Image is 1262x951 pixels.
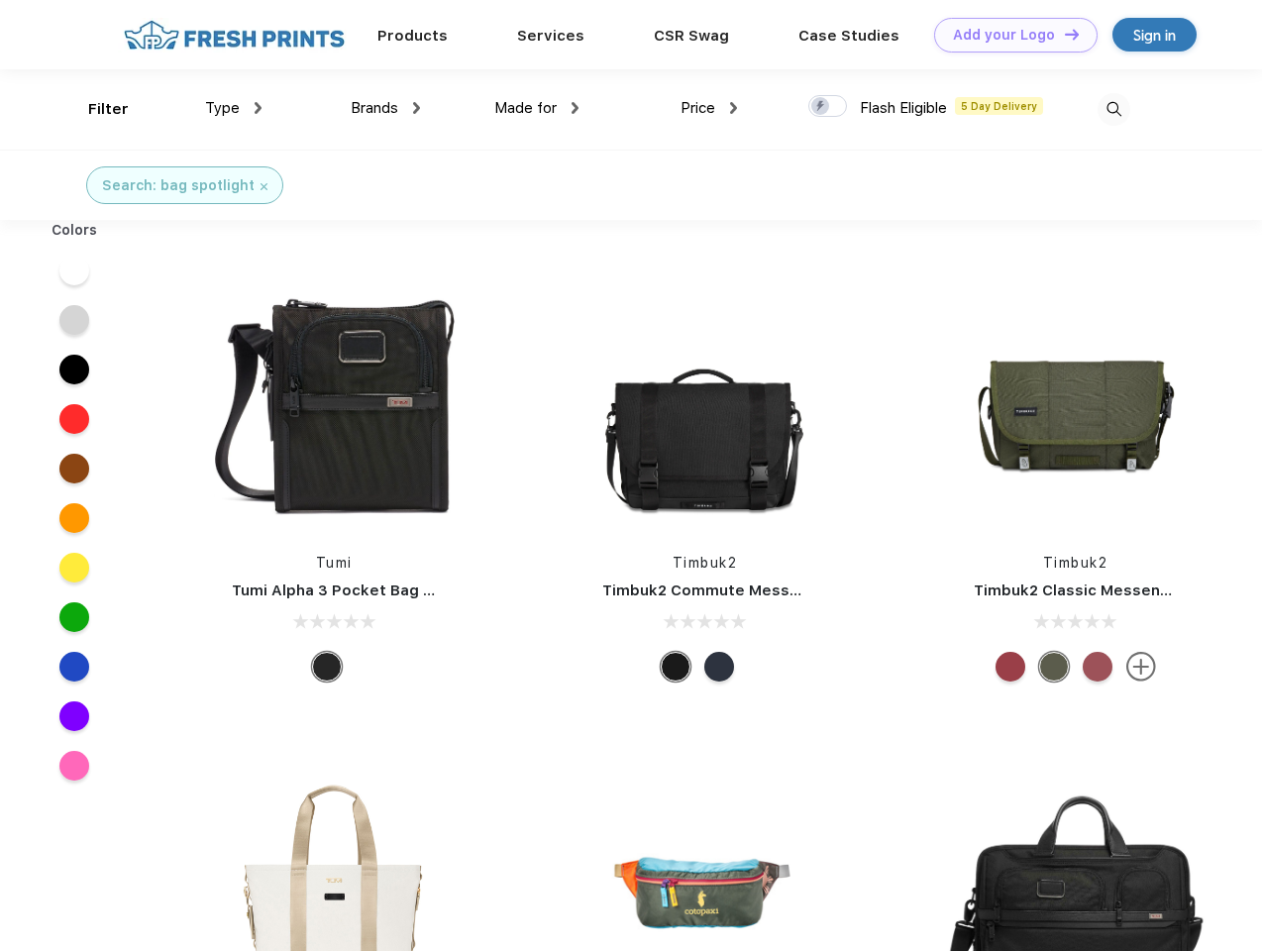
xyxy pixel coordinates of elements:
div: Eco Bookish [996,652,1025,682]
img: dropdown.png [572,102,578,114]
img: fo%20logo%202.webp [118,18,351,53]
a: Tumi [316,555,353,571]
span: Type [205,99,240,117]
img: func=resize&h=266 [573,269,836,533]
a: Timbuk2 Commute Messenger Bag [602,581,868,599]
div: Eco Army [1039,652,1069,682]
span: Price [681,99,715,117]
img: func=resize&h=266 [202,269,466,533]
div: Eco Black [661,652,690,682]
img: desktop_search.svg [1098,93,1130,126]
div: Black [312,652,342,682]
img: dropdown.png [730,102,737,114]
span: Flash Eligible [860,99,947,117]
div: Sign in [1133,24,1176,47]
div: Colors [37,220,113,241]
div: Search: bag spotlight [102,175,255,196]
a: Timbuk2 [1043,555,1108,571]
a: Timbuk2 Classic Messenger Bag [974,581,1219,599]
img: dropdown.png [413,102,420,114]
img: more.svg [1126,652,1156,682]
span: Brands [351,99,398,117]
img: filter_cancel.svg [261,183,267,190]
span: Made for [494,99,557,117]
span: 5 Day Delivery [955,97,1043,115]
div: Eco Nautical [704,652,734,682]
div: Eco Collegiate Red [1083,652,1112,682]
a: Products [377,27,448,45]
img: func=resize&h=266 [944,269,1208,533]
a: Tumi Alpha 3 Pocket Bag Small [232,581,464,599]
div: Add your Logo [953,27,1055,44]
a: Sign in [1112,18,1197,52]
img: dropdown.png [255,102,262,114]
a: Timbuk2 [673,555,738,571]
div: Filter [88,98,129,121]
img: DT [1065,29,1079,40]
